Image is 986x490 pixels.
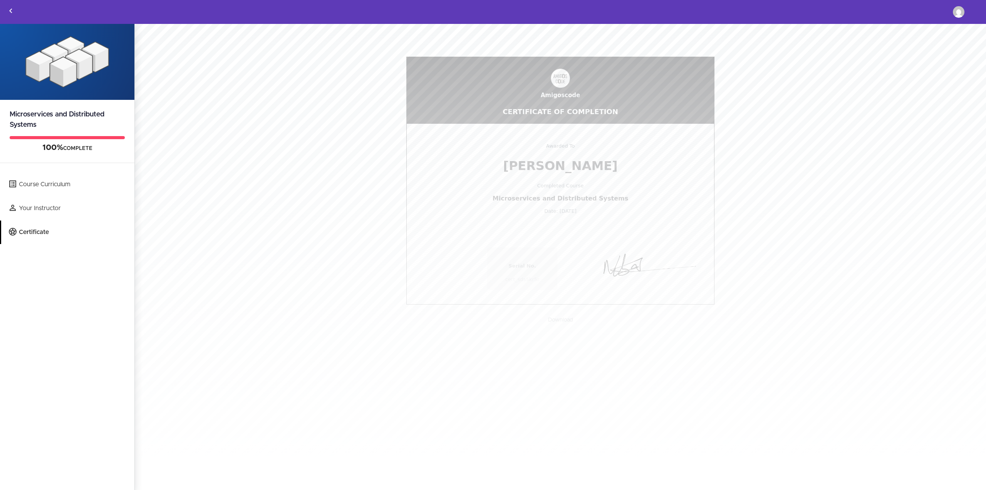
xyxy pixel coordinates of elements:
svg: Back to courses [6,6,15,15]
img: adiniculescu1988@yahoo.com [953,6,964,18]
img: 3ZHvgvPoSMaA1n0XZsal_signature.png [586,246,698,292]
span: Awarded To [411,143,710,149]
a: Download [540,313,580,327]
a: Your Instructor [1,197,134,220]
span: Date: [DATE] [411,208,710,214]
span: cert_sds5kr5r [495,276,550,282]
span: Amigoscode [422,92,699,99]
span: Certificate Of Completion [422,108,699,116]
span: [PERSON_NAME] [411,158,710,173]
a: Back to courses [0,0,21,22]
span: Microservices and Distributed Systems [411,195,710,202]
span: Serial No. [495,263,550,269]
div: COMPLETE [10,143,125,153]
span: Completed Course [411,183,710,189]
span: 100% [42,144,63,152]
img: dFmPLUdkRkiJCYJexVhy_amigoscode.png [551,69,570,88]
a: Course Curriculum [1,173,134,196]
a: Certificate [1,221,134,244]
